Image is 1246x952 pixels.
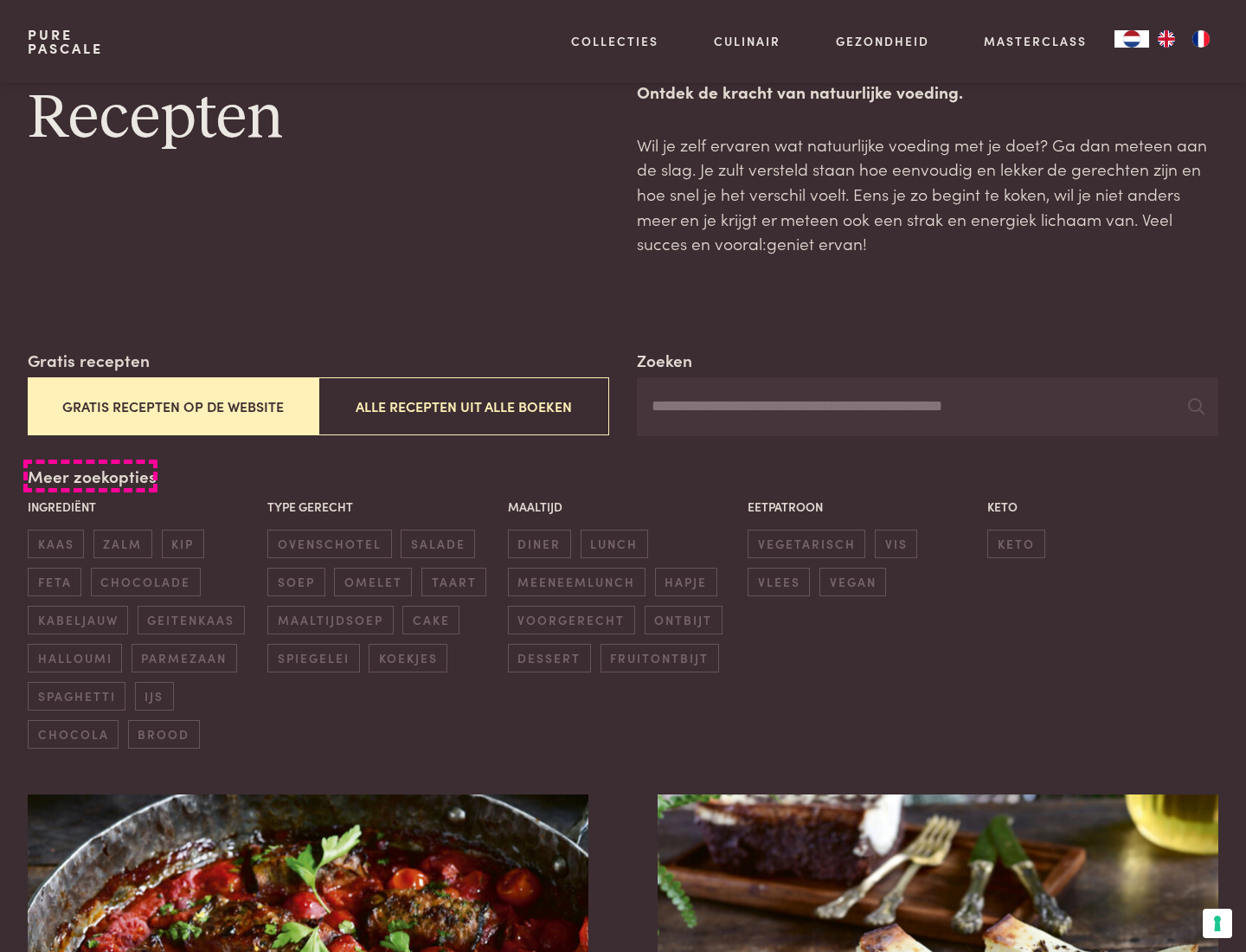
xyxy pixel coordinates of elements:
span: dessert [508,644,591,672]
span: kabeljauw [28,606,128,634]
span: geitenkaas [138,606,245,634]
span: voorgerecht [508,606,635,634]
span: zalm [93,530,152,558]
span: chocola [28,720,119,749]
p: Wil je zelf ervaren wat natuurlijke voeding met je doet? Ga dan meteen aan de slag. Je zult verst... [637,132,1218,256]
span: salade [401,530,475,558]
p: Keto [987,498,1218,516]
span: ontbijt [645,606,723,634]
span: hapje [655,568,717,596]
span: soep [267,568,324,596]
button: Alle recepten uit alle boeken [318,377,609,435]
a: Collecties [571,32,658,50]
span: spiegelei [267,644,359,672]
p: Type gerecht [267,498,498,516]
p: Ingrediënt [28,498,259,516]
a: Gezondheid [836,32,929,50]
span: lunch [581,530,648,558]
span: koekjes [369,644,447,672]
span: cake [402,606,459,634]
ul: Language list [1149,30,1218,48]
p: Maaltijd [508,498,739,516]
button: Uw voorkeuren voor toestemming voor trackingtechnologieën [1203,909,1232,938]
span: ovenschotel [267,530,391,558]
span: vis [875,530,917,558]
span: keto [987,530,1044,558]
button: Gratis recepten op de website [28,377,318,435]
a: FR [1184,30,1218,48]
span: vlees [748,568,810,596]
span: taart [421,568,486,596]
span: chocolade [91,568,201,596]
a: Masterclass [984,32,1087,50]
span: spaghetti [28,682,125,711]
span: parmezaan [132,644,237,672]
span: meeneemlunch [508,568,645,596]
span: kaas [28,530,84,558]
span: omelet [334,568,412,596]
span: vegan [819,568,886,596]
label: Zoeken [637,348,692,373]
p: Eetpatroon [748,498,979,516]
a: Culinair [714,32,780,50]
div: Language [1114,30,1149,48]
span: kip [162,530,204,558]
a: PurePascale [28,28,103,55]
span: maaltijdsoep [267,606,393,634]
span: ijs [135,682,174,711]
label: Gratis recepten [28,348,150,373]
span: halloumi [28,644,122,672]
span: vegetarisch [748,530,865,558]
span: diner [508,530,571,558]
span: feta [28,568,81,596]
span: brood [128,720,200,749]
h1: Recepten [28,80,609,158]
aside: Language selected: Nederlands [1114,30,1218,48]
span: fruitontbijt [601,644,719,672]
a: EN [1149,30,1184,48]
a: NL [1114,30,1149,48]
strong: Ontdek de kracht van natuurlijke voeding. [637,80,963,103]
